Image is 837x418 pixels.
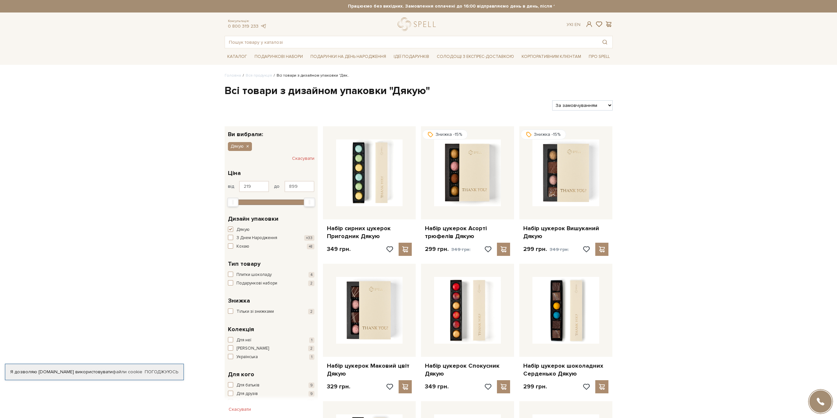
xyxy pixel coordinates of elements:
button: Дякую [228,227,314,233]
div: Ви вибрали: [225,126,318,137]
span: Дякую [236,227,250,233]
button: Для керівника 10 [228,399,314,406]
span: Колекція [228,325,254,334]
button: Для неї 1 [228,337,314,344]
span: Консультація: [228,19,267,23]
span: 2 [308,346,314,351]
div: Min [227,198,238,207]
a: Набір цукерок Спокусник Дякую [425,362,510,378]
input: Ціна [284,181,314,192]
a: Корпоративним клієнтам [519,51,584,62]
span: 9 [308,382,314,388]
span: 1 [309,354,314,360]
span: 2 [308,281,314,286]
button: Плитки шоколаду 4 [228,272,314,278]
span: Ціна [228,169,241,178]
button: Кохаю +8 [228,243,314,250]
span: 4 [308,272,314,278]
span: [PERSON_NAME] [236,345,269,352]
button: Дякую [228,142,252,151]
button: Для батьків 9 [228,382,314,389]
span: Знижка [228,296,250,305]
span: +33 [304,235,314,241]
a: Солодощі з експрес-доставкою [434,51,517,62]
a: файли cookie [112,369,142,375]
strong: Працюємо без вихідних. Замовлення оплачені до 16:00 відправляємо день в день, після 16:00 - насту... [283,3,671,9]
span: Плитки шоколаду [236,272,272,278]
p: 329 грн. [327,383,350,390]
p: 349 грн. [425,383,449,390]
span: Тільки зі знижками [236,308,274,315]
p: 349 грн. [327,245,351,253]
button: Для друзів 9 [228,391,314,397]
span: Про Spell [586,52,612,62]
p: 299 грн. [523,245,569,253]
span: 349 грн. [550,247,569,252]
span: Ідеї подарунків [391,52,432,62]
span: 10 [307,399,314,405]
li: Всі товари з дизайном упаковки "Дяк.. [272,73,349,79]
a: Погоджуюсь [145,369,178,375]
div: Знижка -15% [521,130,566,139]
span: Подарунки на День народження [308,52,389,62]
button: Пошук товару у каталозі [597,36,612,48]
a: Вся продукція [246,73,272,78]
span: 9 [308,391,314,397]
span: | [572,22,573,27]
a: telegram [260,23,267,29]
p: 299 грн. [425,245,471,253]
span: Для друзів [236,391,258,397]
span: Дякую [231,143,244,149]
span: Для неї [236,337,251,344]
a: Набір цукерок Вишуканий Дякую [523,225,608,240]
h1: Всі товари з дизайном упаковки "Дякую" [225,84,613,98]
span: Каталог [225,52,250,62]
a: logo [398,17,439,31]
button: З Днем Народження +33 [228,235,314,241]
a: 0 800 319 233 [228,23,258,29]
a: Набір сирних цукерок Пригодник Дякую [327,225,412,240]
button: Скасувати [292,153,314,164]
span: +8 [307,244,314,249]
button: Подарункові набори 2 [228,280,314,287]
a: Набір цукерок шоколадних Серденько Дякую [523,362,608,378]
a: Набір цукерок Асорті трюфелів Дякую [425,225,510,240]
span: від [228,184,234,189]
p: 299 грн. [523,383,547,390]
span: Подарункові набори [252,52,306,62]
div: Знижка -15% [422,130,468,139]
div: Ук [567,22,580,28]
div: Max [304,198,315,207]
span: З Днем Народження [236,235,277,241]
input: Ціна [239,181,269,192]
span: 1 [309,337,314,343]
button: Скасувати [225,404,255,415]
span: Тип товару [228,259,260,268]
span: 349 грн. [451,247,471,252]
span: Українська [236,354,258,360]
span: Для кого [228,370,254,379]
span: Кохаю [236,243,249,250]
span: до [274,184,280,189]
button: [PERSON_NAME] 2 [228,345,314,352]
a: Набір цукерок Маковий цвіт Дякую [327,362,412,378]
button: Українська 1 [228,354,314,360]
span: Для батьків [236,382,259,389]
div: Я дозволяю [DOMAIN_NAME] використовувати [5,369,184,375]
span: Дизайн упаковки [228,214,279,223]
input: Пошук товару у каталозі [225,36,597,48]
a: Головна [225,73,241,78]
span: Для керівника [236,399,265,406]
span: Подарункові набори [236,280,277,287]
span: 2 [308,309,314,314]
a: En [575,22,580,27]
button: Тільки зі знижками 2 [228,308,314,315]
